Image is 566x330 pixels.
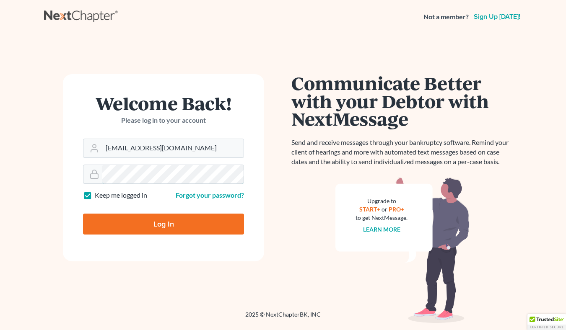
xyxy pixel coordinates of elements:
[423,12,469,22] strong: Not a member?
[83,116,244,125] p: Please log in to your account
[356,214,408,222] div: to get NextMessage.
[472,13,522,20] a: Sign up [DATE]!
[83,94,244,112] h1: Welcome Back!
[359,206,380,213] a: START+
[291,74,514,128] h1: Communicate Better with your Debtor with NextMessage
[102,139,244,157] input: Email Address
[95,191,147,200] label: Keep me logged in
[291,138,514,167] p: Send and receive messages through your bankruptcy software. Remind your client of hearings and mo...
[389,206,404,213] a: PRO+
[356,197,408,205] div: Upgrade to
[527,314,566,330] div: TrustedSite Certified
[363,226,400,233] a: Learn more
[382,206,387,213] span: or
[44,310,522,325] div: 2025 © NextChapterBK, INC
[83,214,244,235] input: Log In
[335,177,470,323] img: nextmessage_bg-59042aed3d76b12b5cd301f8e5b87938c9018125f34e5fa2b7a6b67550977c72.svg
[176,191,244,199] a: Forgot your password?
